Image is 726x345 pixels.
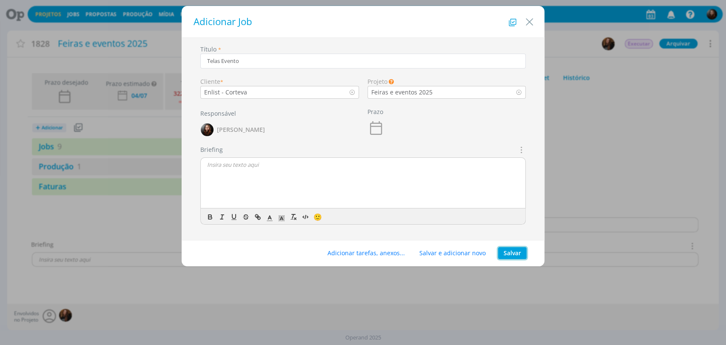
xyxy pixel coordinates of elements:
div: Feiras e eventos 2025 [371,88,434,97]
div: Cliente [200,77,359,86]
label: Responsável [200,109,236,118]
button: 🙂 [311,212,323,222]
div: Enlist - Corteva [204,88,249,97]
span: Cor do Texto [264,212,276,222]
div: Projeto [367,77,526,86]
button: Close [523,11,536,29]
button: E[PERSON_NAME] [200,121,265,138]
span: [PERSON_NAME] [217,127,265,133]
button: Salvar e adicionar novo [414,247,491,259]
button: Salvar [498,247,527,259]
div: dialog [182,6,545,266]
img: E [201,123,214,136]
label: Prazo [367,107,383,116]
h1: Adicionar Job [190,14,536,29]
label: Briefing [200,145,223,154]
span: 🙂 [313,212,322,222]
button: Adicionar tarefas, anexos... [322,247,410,259]
label: Título [200,45,216,54]
div: Enlist - Corteva [201,88,249,97]
div: Feiras e eventos 2025 [368,88,434,97]
span: Cor de Fundo [276,212,288,222]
